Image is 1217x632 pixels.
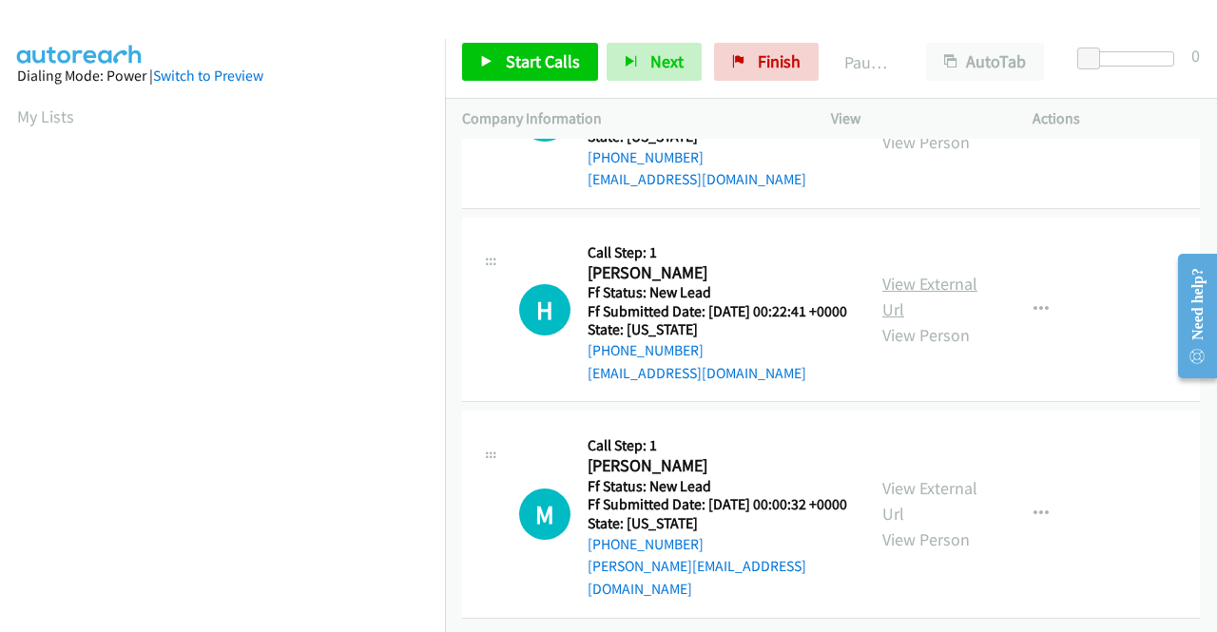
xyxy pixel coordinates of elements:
[588,364,806,382] a: [EMAIL_ADDRESS][DOMAIN_NAME]
[588,495,848,514] h5: Ff Submitted Date: [DATE] 00:00:32 +0000
[519,284,570,335] h1: H
[588,514,848,533] h5: State: [US_STATE]
[519,284,570,335] div: The call is yet to be attempted
[607,43,702,81] button: Next
[882,273,977,320] a: View External Url
[588,283,847,302] h5: Ff Status: New Lead
[650,50,684,72] span: Next
[519,488,570,540] h1: M
[1087,51,1174,67] div: Delay between calls (in seconds)
[1033,107,1200,130] p: Actions
[1163,240,1217,392] iframe: Resource Center
[17,65,428,87] div: Dialing Mode: Power |
[882,324,970,346] a: View Person
[882,477,977,525] a: View External Url
[844,49,892,75] p: Paused
[588,341,704,359] a: [PHONE_NUMBER]
[714,43,819,81] a: Finish
[588,477,848,496] h5: Ff Status: New Lead
[758,50,801,72] span: Finish
[588,262,841,284] h2: [PERSON_NAME]
[506,50,580,72] span: Start Calls
[17,105,74,127] a: My Lists
[153,67,263,85] a: Switch to Preview
[588,455,841,477] h2: [PERSON_NAME]
[831,107,998,130] p: View
[588,320,847,339] h5: State: [US_STATE]
[588,170,806,188] a: [EMAIL_ADDRESS][DOMAIN_NAME]
[462,43,598,81] a: Start Calls
[588,302,847,321] h5: Ff Submitted Date: [DATE] 00:22:41 +0000
[588,557,806,598] a: [PERSON_NAME][EMAIL_ADDRESS][DOMAIN_NAME]
[588,148,704,166] a: [PHONE_NUMBER]
[588,535,704,553] a: [PHONE_NUMBER]
[588,436,848,455] h5: Call Step: 1
[462,107,797,130] p: Company Information
[1191,43,1200,68] div: 0
[519,488,570,540] div: The call is yet to be attempted
[926,43,1044,81] button: AutoTab
[588,243,847,262] h5: Call Step: 1
[882,131,970,153] a: View Person
[882,528,970,550] a: View Person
